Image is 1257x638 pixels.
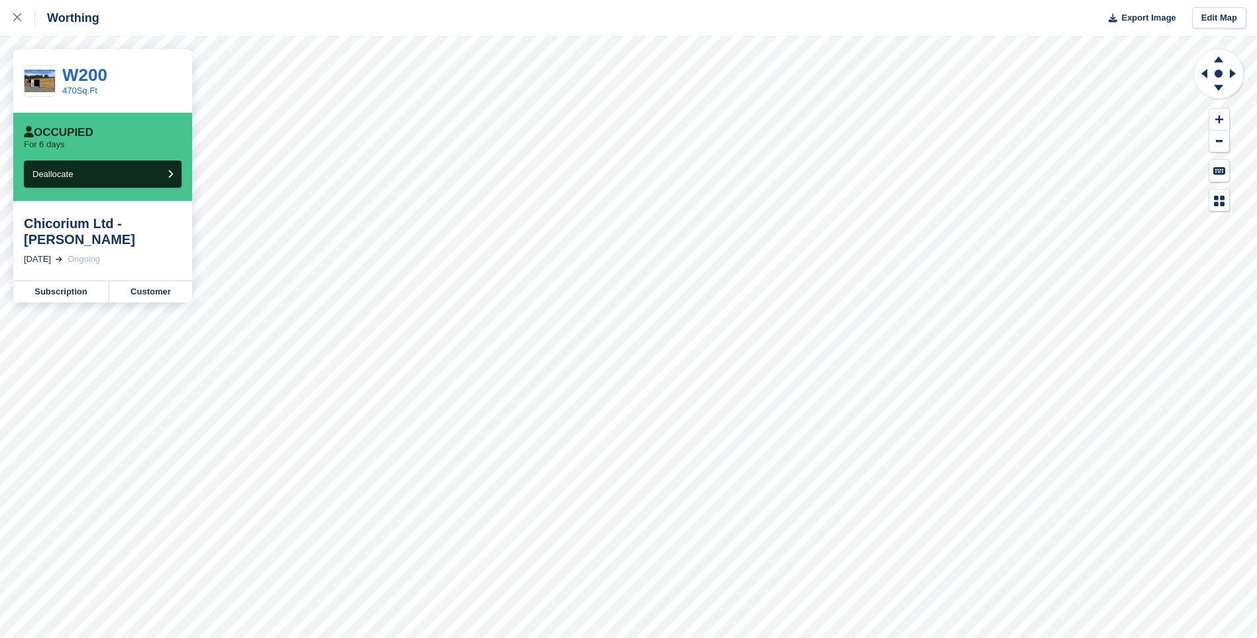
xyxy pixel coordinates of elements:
a: W200 [62,65,107,85]
p: For 6 days [24,139,64,150]
button: Zoom Out [1209,131,1229,153]
span: Export Image [1121,11,1175,25]
button: Map Legend [1209,190,1229,212]
button: Deallocate [24,160,182,188]
a: Customer [109,281,192,302]
span: Deallocate [32,169,73,179]
a: Subscription [13,281,109,302]
div: Ongoing [68,253,100,266]
a: 470Sq.Ft [62,86,97,96]
button: Export Image [1101,7,1176,29]
div: Chicorium Ltd - [PERSON_NAME] [24,216,182,247]
button: Keyboard Shortcuts [1209,160,1229,182]
a: Edit Map [1192,7,1246,29]
div: [DATE] [24,253,51,266]
img: WhatsApp%20Image%202025-06-20%20at%2014.36.37_897a45c9.jpg [25,70,55,93]
div: Occupied [24,126,93,139]
div: Worthing [35,10,99,26]
button: Zoom In [1209,109,1229,131]
img: arrow-right-light-icn-cde0832a797a2874e46488d9cf13f60e5c3a73dbe684e267c42b8395dfbc2abf.svg [56,257,62,262]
